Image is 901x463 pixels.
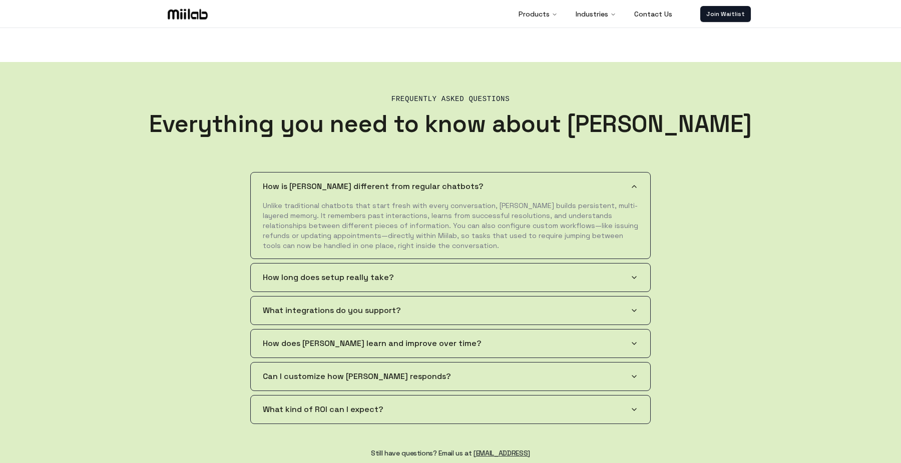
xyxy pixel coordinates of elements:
button: Products [511,4,566,24]
h2: Frequently Asked Questions [138,94,763,104]
nav: Main [511,4,680,24]
div: How is [PERSON_NAME] different from regular chatbots? [251,200,650,258]
button: What kind of ROI can I expect? [251,395,650,423]
h4: Still have questions? Email us at [138,448,763,458]
button: Can I customize how [PERSON_NAME] responds? [251,362,650,390]
span: Can I customize how [PERSON_NAME] responds? [263,370,451,382]
button: How does [PERSON_NAME] learn and improve over time? [251,329,650,357]
span: How is [PERSON_NAME] different from regular chatbots? [263,180,484,192]
img: Logo [166,6,210,21]
a: Join Waitlist [700,6,751,22]
button: What integrations do you support? [251,296,650,324]
div: Unlike traditional chatbots that start fresh with every conversation, [PERSON_NAME] builds persis... [251,200,650,258]
a: Contact Us [626,4,680,24]
span: What integrations do you support? [263,304,401,316]
span: How long does setup really take? [263,271,394,283]
h3: Everything you need to know about [PERSON_NAME] [138,112,763,136]
span: How does [PERSON_NAME] learn and improve over time? [263,337,482,349]
button: How long does setup really take? [251,263,650,291]
a: Logo [150,6,225,21]
a: [EMAIL_ADDRESS] [474,448,530,457]
span: What kind of ROI can I expect? [263,403,383,415]
button: How is [PERSON_NAME] different from regular chatbots? [251,172,650,200]
button: Industries [568,4,624,24]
